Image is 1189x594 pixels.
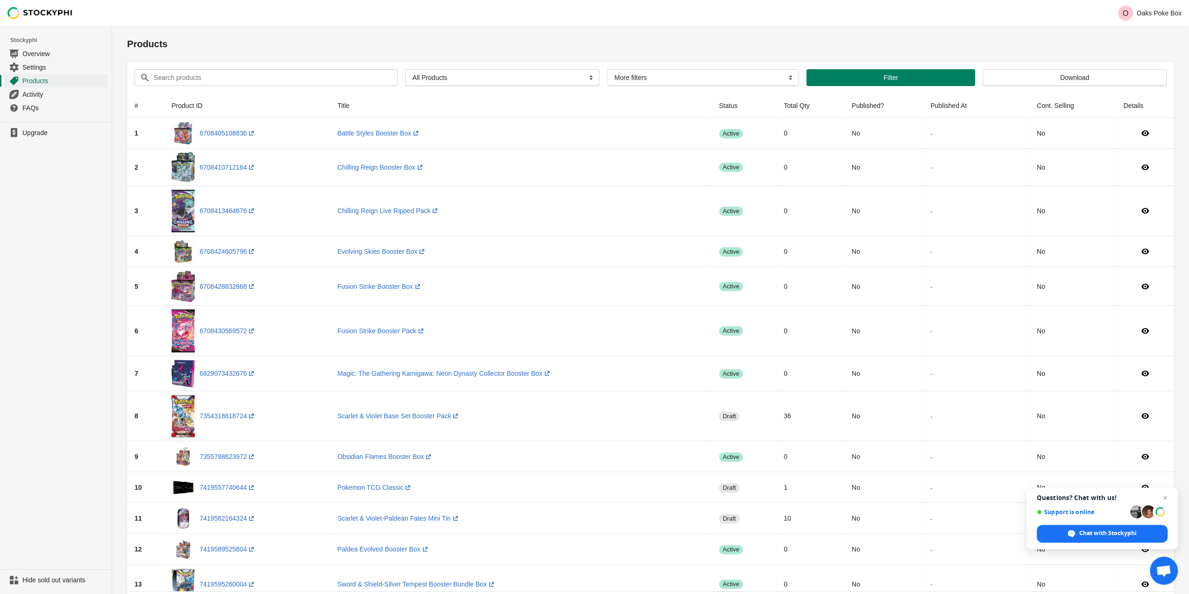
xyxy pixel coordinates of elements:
[1122,9,1128,17] text: O
[983,69,1167,86] button: Download
[776,391,844,442] td: 36
[930,208,932,214] small: -
[199,412,256,420] a: 7354318618724(opens a new window)
[199,283,256,290] a: 6708428832868(opens a new window)
[1029,118,1116,149] td: No
[844,118,923,149] td: No
[127,37,1174,50] h1: Products
[1029,391,1116,442] td: No
[171,309,195,352] img: FusionStrikeBoosterPack.png
[337,545,429,553] a: Paldea Evolved Booster Box(opens a new window)
[4,47,108,60] a: Overview
[4,126,108,139] a: Upgrade
[844,236,923,267] td: No
[930,515,932,522] small: -
[1037,525,1168,543] span: Chat with Stockyphi
[1029,356,1116,391] td: No
[930,371,932,377] small: -
[135,248,138,255] span: 4
[776,93,844,118] th: Total Qty
[22,575,106,585] span: Hide sold out variants
[337,370,552,377] a: Magic: The Gathering Kamigawa: Neon Dynasty Collector Booster Box(opens a new window)
[337,248,427,255] a: Evolving Skies Booster Box(opens a new window)
[337,484,413,491] a: Pokemon TCG Classic(opens a new window)
[930,249,932,255] small: -
[199,453,256,460] a: 7355788623972(opens a new window)
[199,545,256,553] a: 7419589525604(opens a new window)
[844,356,923,391] td: No
[135,412,138,420] span: 8
[4,573,108,587] a: Hide sold out variants
[719,545,743,554] span: active
[1116,93,1174,118] th: Details
[1037,508,1127,515] span: Support is online
[776,267,844,306] td: 0
[776,236,844,267] td: 0
[337,327,426,335] a: Fusion Strike Booster Pack(opens a new window)
[4,101,108,115] a: FAQs
[337,453,433,460] a: Obsidian Flames Booster Box(opens a new window)
[719,514,740,523] span: draft
[1114,4,1186,22] button: Avatar with initials OOaks Poke Box
[776,472,844,503] td: 1
[776,149,844,186] td: 0
[1137,9,1182,17] p: Oaks Poke Box
[171,507,195,530] img: fatestin1.jpg
[1150,557,1178,585] a: Open chat
[776,503,844,534] td: 10
[199,370,256,377] a: 6829073432676(opens a new window)
[930,546,932,552] small: -
[199,484,256,491] a: 7419557740644(opens a new window)
[337,580,496,588] a: Sword & Shield-Silver Tempest Booster Bundle Box(opens a new window)
[337,207,440,215] a: Chilling Reign Live Ripped Pack(opens a new window)
[844,149,923,186] td: No
[171,537,195,561] img: paldeaevolvedboosterbox.jpg
[776,186,844,236] td: 0
[712,93,776,118] th: Status
[135,545,142,553] span: 12
[844,441,923,472] td: No
[199,515,256,522] a: 7419562164324(opens a new window)
[4,87,108,101] a: Activity
[199,248,256,255] a: 6708424605796(opens a new window)
[844,534,923,565] td: No
[930,413,932,419] small: -
[22,103,106,113] span: FAQs
[4,74,108,87] a: Products
[776,534,844,565] td: 0
[171,190,195,233] img: ChillingReignBoosterPack.png
[22,63,106,72] span: Settings
[844,267,923,306] td: No
[10,36,112,45] span: Stockyphi
[1029,267,1116,306] td: No
[930,485,932,491] small: -
[22,128,106,137] span: Upgrade
[199,164,256,171] a: 6708410712164(opens a new window)
[171,122,195,145] img: BattleStylesBoosterBox.jpg
[776,306,844,356] td: 0
[844,503,923,534] td: No
[719,129,743,138] span: active
[171,395,195,438] img: 989F0DEF-5DA7-49CC-BE99-BD1F836AEAEE.png
[127,93,164,118] th: #
[844,186,923,236] td: No
[337,412,460,420] a: Scarlet & Violet Base Set Booster Pack(opens a new window)
[135,164,138,171] span: 2
[337,129,420,137] a: Battle Styles Booster Box(opens a new window)
[883,74,898,81] span: Filter
[164,93,330,118] th: Product ID
[135,484,142,491] span: 10
[719,452,743,462] span: active
[930,283,932,289] small: -
[930,328,932,334] small: -
[1029,149,1116,186] td: No
[7,7,73,19] img: Stockyphi
[719,247,743,257] span: active
[719,580,743,589] span: active
[719,483,740,493] span: draft
[135,580,142,588] span: 13
[930,454,932,460] small: -
[135,129,138,137] span: 1
[1029,534,1116,565] td: No
[171,271,195,302] img: FusionStrikeBoosterBox.jpg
